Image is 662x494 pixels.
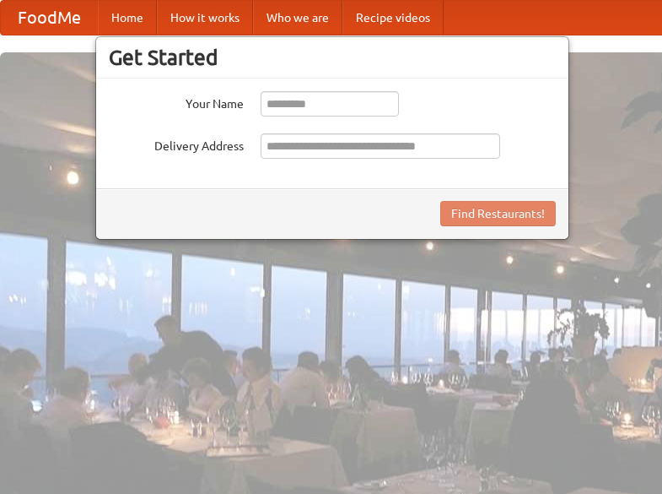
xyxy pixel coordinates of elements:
[1,1,98,35] a: FoodMe
[342,1,444,35] a: Recipe videos
[109,133,244,155] label: Delivery Address
[440,201,556,226] button: Find Restaurants!
[109,91,244,112] label: Your Name
[109,45,556,70] h3: Get Started
[253,1,342,35] a: Who we are
[157,1,253,35] a: How it works
[98,1,157,35] a: Home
